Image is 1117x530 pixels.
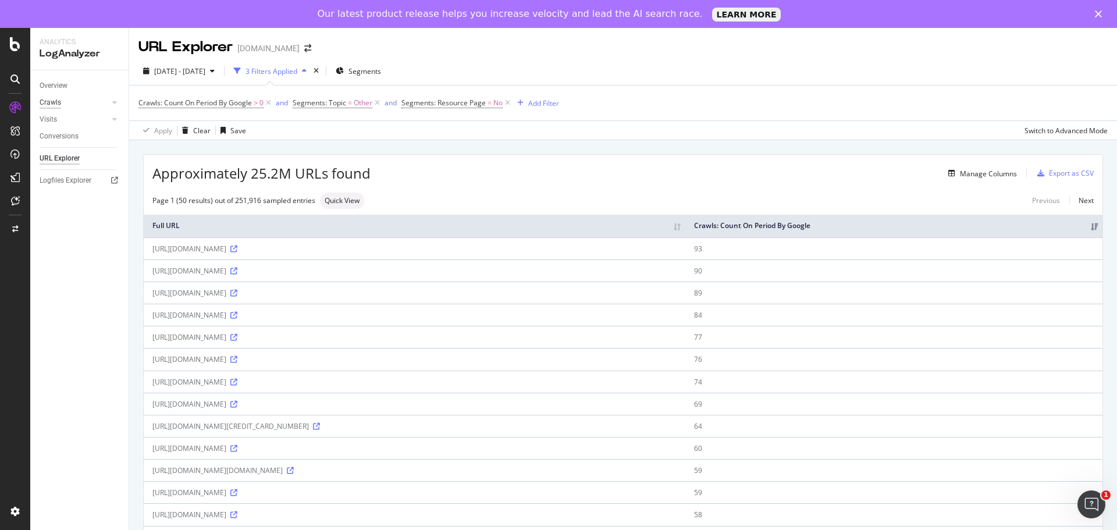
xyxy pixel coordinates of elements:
div: [URL][DOMAIN_NAME][CREDIT_CARD_NUMBER] [152,421,677,431]
td: 64 [685,415,1102,437]
button: and [385,97,397,108]
button: 3 Filters Applied [229,62,311,80]
div: Close [1095,10,1107,17]
div: [URL][DOMAIN_NAME] [152,510,677,520]
button: Apply [138,121,172,140]
div: [URL][DOMAIN_NAME] [152,399,677,409]
div: [URL][DOMAIN_NAME] [152,288,677,298]
th: Crawls: Count On Period By Google: activate to sort column ascending [685,215,1102,237]
td: 90 [685,259,1102,282]
div: [URL][DOMAIN_NAME] [152,266,677,276]
div: Overview [40,80,67,92]
div: Manage Columns [960,169,1017,179]
div: Crawls [40,97,61,109]
span: Approximately 25.2M URLs found [152,163,371,183]
div: and [385,98,397,108]
a: Overview [40,80,120,92]
td: 60 [685,437,1102,459]
a: Visits [40,113,109,126]
th: Full URL: activate to sort column ascending [144,215,685,237]
div: arrow-right-arrow-left [304,44,311,52]
div: URL Explorer [138,37,233,57]
td: 84 [685,304,1102,326]
span: [DATE] - [DATE] [154,66,205,76]
span: Segments: Resource Page [401,98,486,108]
span: Quick View [325,197,360,204]
div: [URL][DOMAIN_NAME] [152,488,677,497]
div: Page 1 (50 results) out of 251,916 sampled entries [152,195,315,205]
button: Add Filter [513,96,559,110]
span: Other [354,95,372,111]
td: 59 [685,481,1102,503]
td: 89 [685,282,1102,304]
div: [URL][DOMAIN_NAME] [152,354,677,364]
div: 3 Filters Applied [246,66,297,76]
div: [URL][DOMAIN_NAME] [152,377,677,387]
div: [URL][DOMAIN_NAME] [152,244,677,254]
div: [URL][DOMAIN_NAME] [152,443,677,453]
span: No [493,95,503,111]
td: 77 [685,326,1102,348]
span: 0 [259,95,264,111]
div: [URL][DOMAIN_NAME][DOMAIN_NAME] [152,465,677,475]
div: Analytics [40,37,119,47]
a: LEARN MORE [712,8,781,22]
div: Logfiles Explorer [40,175,91,187]
div: LogAnalyzer [40,47,119,61]
div: [URL][DOMAIN_NAME] [152,332,677,342]
td: 93 [685,237,1102,259]
div: [DOMAIN_NAME] [237,42,300,54]
button: Manage Columns [944,166,1017,180]
div: Switch to Advanced Mode [1024,126,1108,136]
div: Add Filter [528,98,559,108]
div: Our latest product release helps you increase velocity and lead the AI search race. [318,8,703,20]
div: and [276,98,288,108]
div: Apply [154,126,172,136]
div: Save [230,126,246,136]
a: Conversions [40,130,120,143]
div: Export as CSV [1049,168,1094,178]
button: [DATE] - [DATE] [138,62,219,80]
button: Clear [177,121,211,140]
span: Segments: Topic [293,98,346,108]
a: Next [1069,192,1094,209]
span: = [348,98,352,108]
div: neutral label [320,193,364,209]
iframe: Intercom live chat [1077,490,1105,518]
div: Visits [40,113,57,126]
td: 74 [685,371,1102,393]
button: Segments [331,62,386,80]
a: Logfiles Explorer [40,175,120,187]
a: URL Explorer [40,152,120,165]
td: 76 [685,348,1102,370]
button: Save [216,121,246,140]
span: = [488,98,492,108]
a: Crawls [40,97,109,109]
div: [URL][DOMAIN_NAME] [152,310,677,320]
div: URL Explorer [40,152,80,165]
button: Switch to Advanced Mode [1020,121,1108,140]
td: 59 [685,459,1102,481]
td: 69 [685,393,1102,415]
span: Crawls: Count On Period By Google [138,98,252,108]
button: Export as CSV [1033,164,1094,183]
button: and [276,97,288,108]
td: 58 [685,503,1102,525]
div: Clear [193,126,211,136]
span: > [254,98,258,108]
div: times [311,65,321,77]
span: Segments [348,66,381,76]
span: 1 [1101,490,1111,500]
div: Conversions [40,130,79,143]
